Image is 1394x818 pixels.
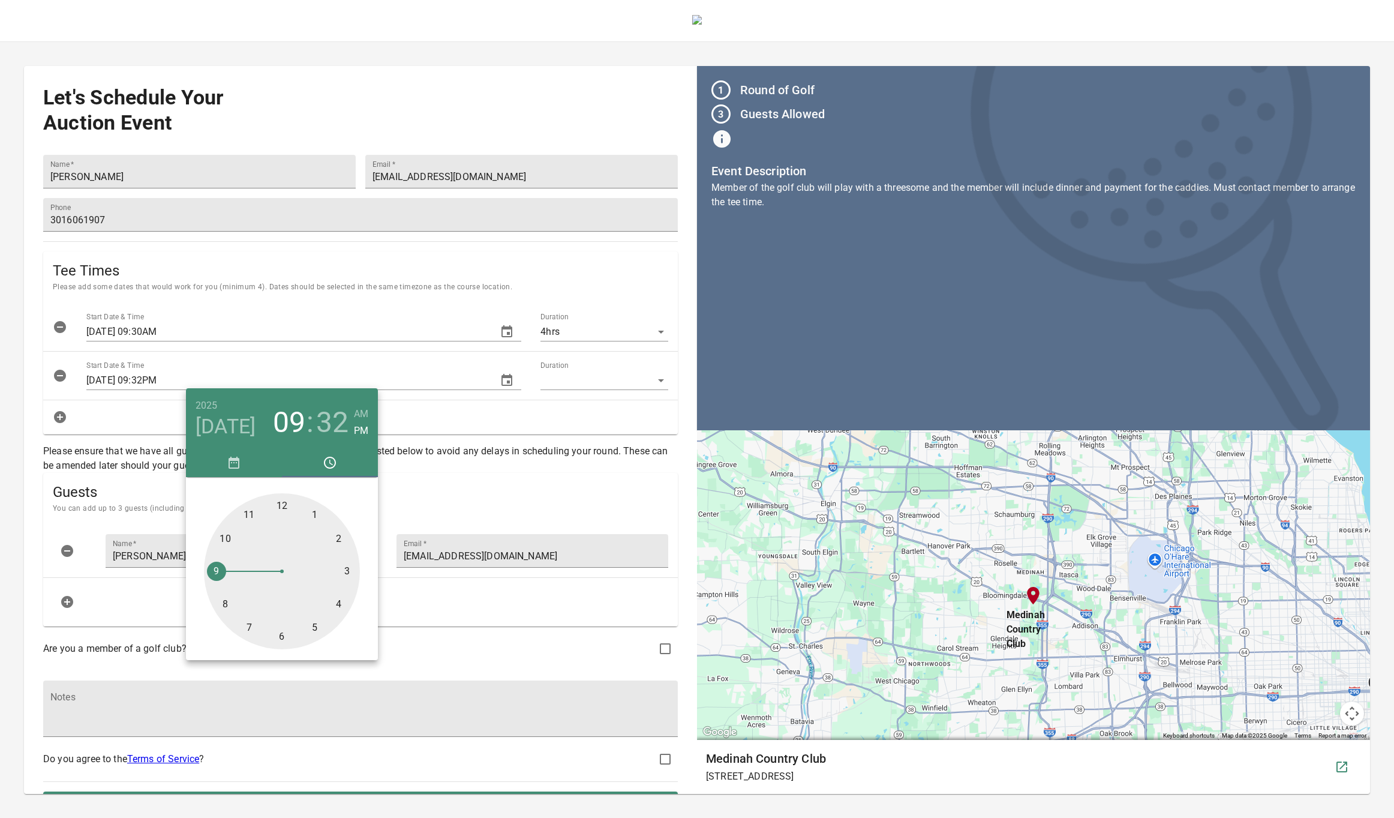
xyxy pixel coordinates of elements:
button: AM [354,406,368,423]
button: [DATE] [196,414,256,439]
button: 2025 [196,397,218,414]
h3: : [307,406,314,439]
button: 09 [273,406,305,439]
button: PM [354,423,368,439]
button: 32 [316,406,348,439]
